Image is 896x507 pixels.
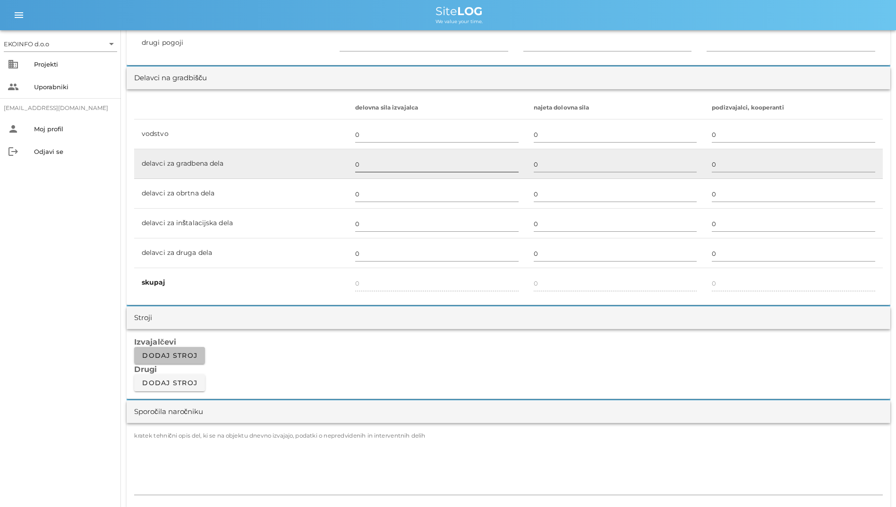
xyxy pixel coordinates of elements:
[534,246,697,261] input: 0
[134,209,348,238] td: delavci za inštalacijska dela
[534,127,697,142] input: 0
[712,157,875,172] input: 0
[142,351,197,360] span: Dodaj stroj
[355,246,519,261] input: 0
[8,123,19,135] i: person
[134,238,348,268] td: delavci za druga dela
[355,216,519,231] input: 0
[534,216,697,231] input: 0
[712,216,875,231] input: 0
[8,59,19,70] i: business
[134,347,205,364] button: Dodaj stroj
[142,379,197,387] span: Dodaj stroj
[134,432,426,439] label: kratek tehnični opis del, ki se na objektu dnevno izvajajo, podatki o nepredvidenih in interventn...
[106,38,117,50] i: arrow_drop_down
[8,146,19,157] i: logout
[712,246,875,261] input: 0
[134,337,883,347] h3: Izvajalčevi
[8,81,19,93] i: people
[34,148,113,155] div: Odjavi se
[849,462,896,507] iframe: Chat Widget
[712,127,875,142] input: 0
[355,157,519,172] input: 0
[4,40,49,48] div: EKOINFO d.o.o
[134,149,348,179] td: delavci za gradbena dela
[34,83,113,91] div: Uporabniki
[134,364,883,374] h3: Drugi
[134,28,332,58] td: drugi pogoji
[355,186,519,202] input: 0
[4,36,117,51] div: EKOINFO d.o.o
[134,313,152,323] div: Stroji
[134,406,203,417] div: Sporočila naročniku
[435,18,483,25] span: We value your time.
[704,97,883,119] th: podizvajalci, kooperanti
[435,4,483,18] span: Site
[526,97,705,119] th: najeta dolovna sila
[34,125,113,133] div: Moj profil
[348,97,526,119] th: delovna sila izvajalca
[13,9,25,21] i: menu
[712,186,875,202] input: 0
[134,73,207,84] div: Delavci na gradbišču
[34,60,113,68] div: Projekti
[134,374,205,391] button: Dodaj stroj
[457,4,483,18] b: LOG
[134,179,348,209] td: delavci za obrtna dela
[142,278,165,287] b: skupaj
[849,462,896,507] div: Pripomoček za klepet
[134,119,348,149] td: vodstvo
[534,186,697,202] input: 0
[534,157,697,172] input: 0
[355,127,519,142] input: 0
